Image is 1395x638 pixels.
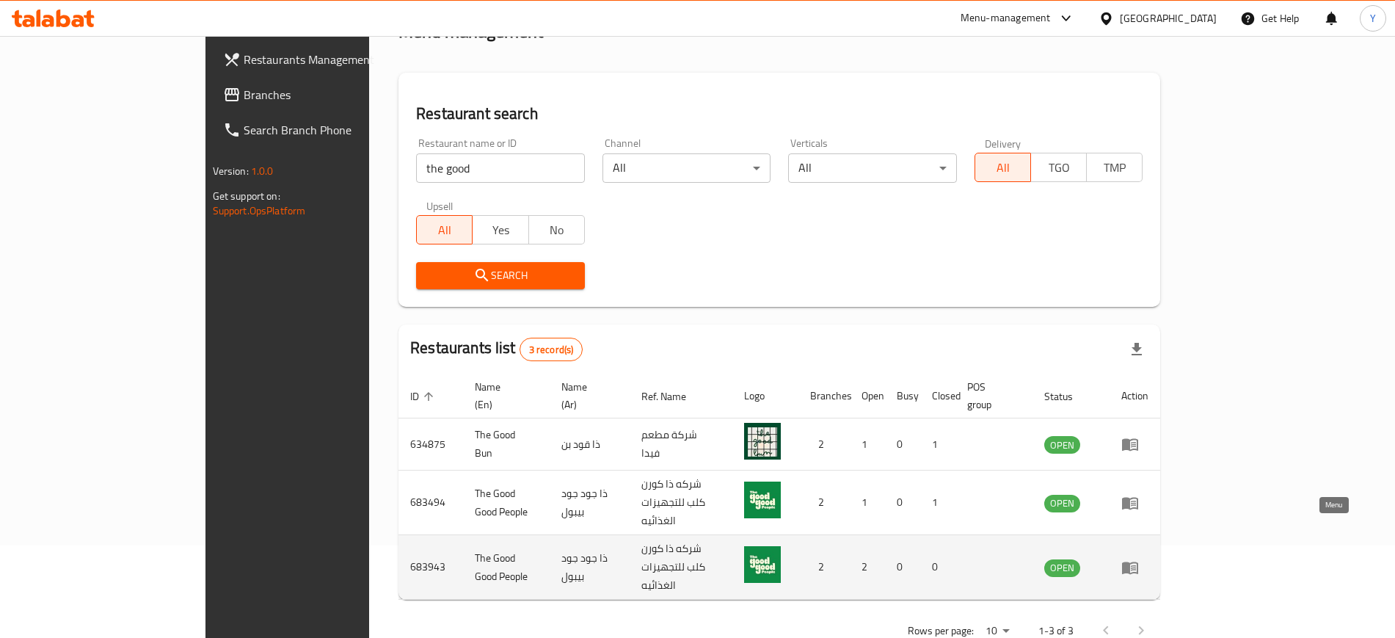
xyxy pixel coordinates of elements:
[410,388,438,405] span: ID
[850,418,885,471] td: 1
[850,471,885,535] td: 1
[416,103,1143,125] h2: Restaurant search
[472,215,528,244] button: Yes
[885,374,920,418] th: Busy
[213,201,306,220] a: Support.OpsPlatform
[1044,559,1080,577] div: OPEN
[798,535,850,600] td: 2
[885,418,920,471] td: 0
[798,374,850,418] th: Branches
[478,220,522,241] span: Yes
[630,471,732,535] td: شركه ذا كورن كلب للتجهيزات الغذائيه
[850,374,885,418] th: Open
[463,535,550,600] td: The Good Good People
[1044,388,1092,405] span: Status
[213,186,280,206] span: Get support on:
[744,423,781,460] img: The Good Bun
[463,471,550,535] td: The Good Good People
[744,482,781,518] img: The Good Good People
[967,378,1016,413] span: POS group
[398,20,543,43] h2: Menu management
[251,162,274,181] span: 1.0.0
[426,200,454,211] label: Upsell
[1044,437,1080,454] span: OPEN
[1044,495,1080,512] div: OPEN
[520,338,583,361] div: Total records count
[920,535,955,600] td: 0
[416,215,473,244] button: All
[423,220,467,241] span: All
[788,153,957,183] div: All
[732,374,798,418] th: Logo
[550,418,630,471] td: ذا قود بن
[211,77,438,112] a: Branches
[602,153,771,183] div: All
[641,388,705,405] span: Ref. Name
[1121,494,1148,512] div: Menu
[744,546,781,583] img: The Good Good People
[528,215,585,244] button: No
[428,267,573,285] span: Search
[535,220,579,241] span: No
[1044,436,1080,454] div: OPEN
[1120,10,1217,26] div: [GEOGRAPHIC_DATA]
[211,42,438,77] a: Restaurants Management
[1119,332,1154,367] div: Export file
[416,153,585,183] input: Search for restaurant name or ID..
[398,374,1160,600] table: enhanced table
[561,378,613,413] span: Name (Ar)
[985,138,1021,148] label: Delivery
[1110,374,1160,418] th: Action
[920,418,955,471] td: 1
[920,471,955,535] td: 1
[1037,157,1081,178] span: TGO
[244,51,426,68] span: Restaurants Management
[1044,495,1080,512] span: OPEN
[1086,153,1143,182] button: TMP
[416,262,585,289] button: Search
[798,471,850,535] td: 2
[961,10,1051,27] div: Menu-management
[550,535,630,600] td: ذا جود جود بيبول
[244,86,426,104] span: Branches
[850,535,885,600] td: 2
[213,162,249,181] span: Version:
[630,418,732,471] td: شركة مطعم فيدا
[211,112,438,148] a: Search Branch Phone
[885,535,920,600] td: 0
[630,535,732,600] td: شركه ذا كورن كلب للتجهيزات الغذائيه
[244,121,426,139] span: Search Branch Phone
[1044,559,1080,576] span: OPEN
[885,471,920,535] td: 0
[1030,153,1087,182] button: TGO
[1370,10,1376,26] span: Y
[475,378,532,413] span: Name (En)
[463,418,550,471] td: The Good Bun
[798,418,850,471] td: 2
[920,374,955,418] th: Closed
[550,471,630,535] td: ذا جود جود بيبول
[981,157,1025,178] span: All
[410,337,583,361] h2: Restaurants list
[1093,157,1137,178] span: TMP
[975,153,1031,182] button: All
[1121,435,1148,453] div: Menu
[520,343,583,357] span: 3 record(s)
